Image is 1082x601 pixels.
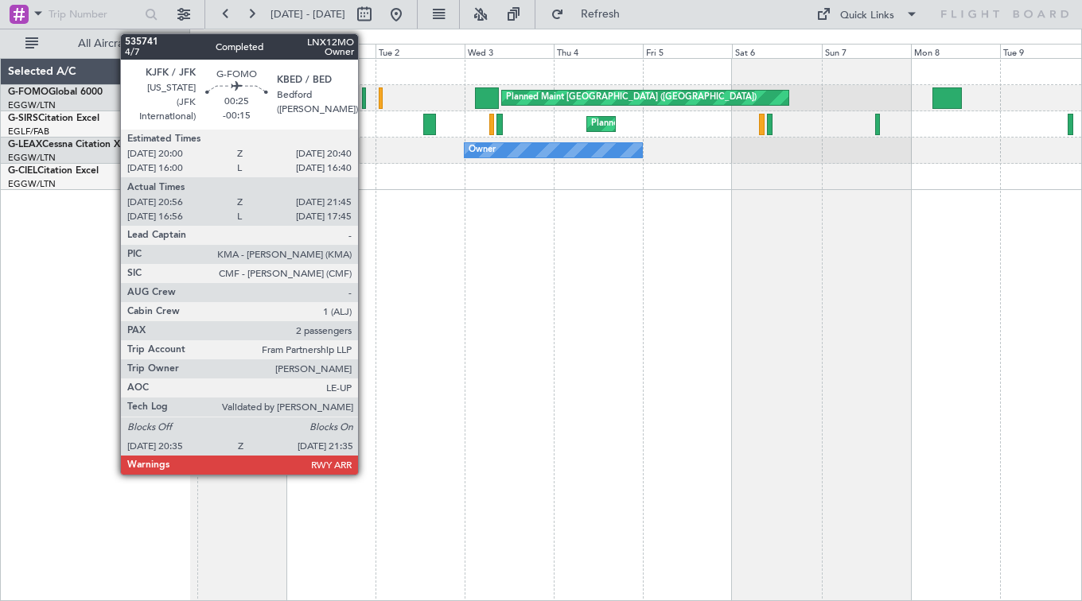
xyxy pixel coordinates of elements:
span: G-CIEL [8,166,37,176]
a: EGLF/FAB [8,126,49,138]
a: G-LEAXCessna Citation XLS [8,140,130,149]
span: G-LEAX [8,140,42,149]
span: All Aircraft [41,38,168,49]
div: Sun 7 [822,44,911,58]
span: Refresh [567,9,634,20]
a: G-FOMOGlobal 6000 [8,87,103,97]
div: [DATE] [289,32,316,45]
div: Fri 5 [643,44,732,58]
span: G-SIRS [8,114,38,123]
div: Sun 31 [197,44,286,58]
span: [DATE] - [DATE] [270,7,345,21]
div: Owner [469,138,496,162]
input: Trip Number [49,2,140,26]
div: Planned Maint [GEOGRAPHIC_DATA] ([GEOGRAPHIC_DATA]) [506,86,757,110]
div: Wed 3 [465,44,554,58]
div: Tue 2 [376,44,465,58]
button: Quick Links [808,2,926,27]
div: Planned Maint [GEOGRAPHIC_DATA] ([GEOGRAPHIC_DATA]) [591,112,842,136]
div: Quick Links [840,8,894,24]
a: EGGW/LTN [8,152,56,164]
a: EGGW/LTN [8,178,56,190]
span: G-FOMO [8,87,49,97]
div: [DATE] [193,32,220,45]
div: Mon 1 [286,44,376,58]
a: EGGW/LTN [8,99,56,111]
div: Thu 4 [554,44,643,58]
button: Refresh [543,2,639,27]
button: All Aircraft [18,31,173,56]
a: G-SIRSCitation Excel [8,114,99,123]
a: G-CIELCitation Excel [8,166,99,176]
div: Mon 8 [911,44,1000,58]
div: Sat 6 [732,44,821,58]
